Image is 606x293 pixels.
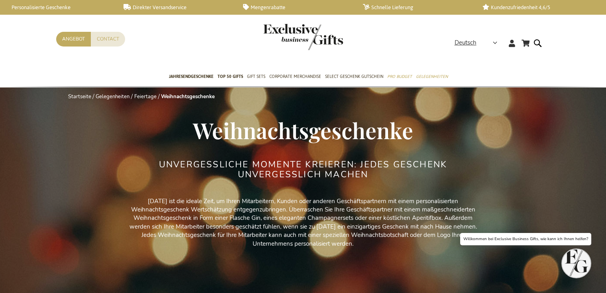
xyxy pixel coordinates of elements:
strong: Weihnachtsgeschenke [161,93,215,100]
h2: UNVERGESSLICHE MOMENTE KREIEREN: JEDES GESCHENK UNVERGESSLICH MACHEN [154,160,453,179]
a: Corporate Merchandise [269,67,321,87]
span: Gelegenheiten [416,72,448,81]
a: Personalisierte Geschenke [4,4,111,11]
a: Kundenzufriedenheit 4,6/5 [482,4,589,11]
span: Gift Sets [247,72,265,81]
span: Weihnachtsgeschenke [193,115,413,145]
a: Mengenrabatte [243,4,350,11]
a: store logo [263,24,303,50]
span: Pro Budget [387,72,412,81]
span: Deutsch [455,38,477,47]
a: Select Geschenk Gutschein [325,67,383,87]
a: Jahresendgeschenke [169,67,214,87]
a: Gelegenheiten [96,93,129,100]
a: Startseite [68,93,91,100]
span: Corporate Merchandise [269,72,321,81]
a: Angebot [56,32,91,47]
a: Gift Sets [247,67,265,87]
a: Contact [91,32,125,47]
p: [DATE] ist die ideale Zeit, um Ihren Mitarbeitern, Kunden oder anderen Geschäftspartnern mit eine... [124,197,482,248]
img: Exclusive Business gifts logo [263,24,343,50]
span: TOP 50 Gifts [218,72,243,81]
span: Select Geschenk Gutschein [325,72,383,81]
a: Schnelle Lieferung [363,4,470,11]
a: Feiertage [134,93,157,100]
a: Direkter Versandservice [124,4,230,11]
a: Gelegenheiten [416,67,448,87]
a: Pro Budget [387,67,412,87]
span: Jahresendgeschenke [169,72,214,81]
a: TOP 50 Gifts [218,67,243,87]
